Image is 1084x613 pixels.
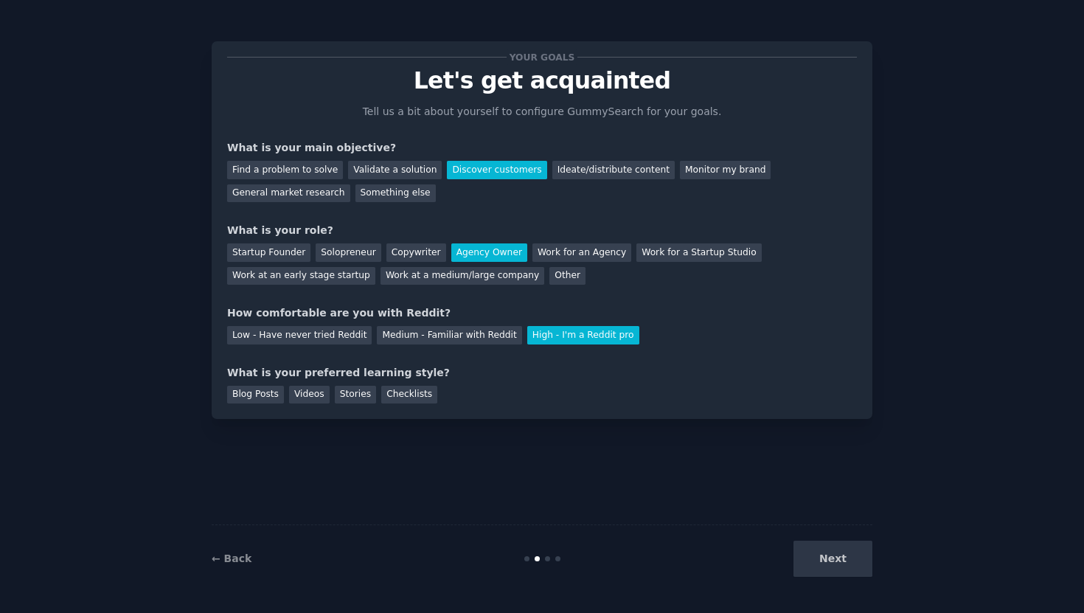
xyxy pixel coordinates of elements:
[227,243,310,262] div: Startup Founder
[227,326,372,344] div: Low - Have never tried Reddit
[552,161,675,179] div: Ideate/distribute content
[227,267,375,285] div: Work at an early stage startup
[348,161,442,179] div: Validate a solution
[316,243,381,262] div: Solopreneur
[356,104,728,120] p: Tell us a bit about yourself to configure GummySearch for your goals.
[289,386,330,404] div: Videos
[227,305,857,321] div: How comfortable are you with Reddit?
[680,161,771,179] div: Monitor my brand
[381,386,437,404] div: Checklists
[212,553,251,564] a: ← Back
[451,243,527,262] div: Agency Owner
[355,184,436,203] div: Something else
[447,161,546,179] div: Discover customers
[636,243,761,262] div: Work for a Startup Studio
[549,267,586,285] div: Other
[227,223,857,238] div: What is your role?
[386,243,446,262] div: Copywriter
[377,326,521,344] div: Medium - Familiar with Reddit
[227,184,350,203] div: General market research
[381,267,544,285] div: Work at a medium/large company
[227,161,343,179] div: Find a problem to solve
[532,243,631,262] div: Work for an Agency
[335,386,376,404] div: Stories
[227,68,857,94] p: Let's get acquainted
[227,386,284,404] div: Blog Posts
[227,140,857,156] div: What is your main objective?
[527,326,639,344] div: High - I'm a Reddit pro
[507,49,577,65] span: Your goals
[227,365,857,381] div: What is your preferred learning style?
